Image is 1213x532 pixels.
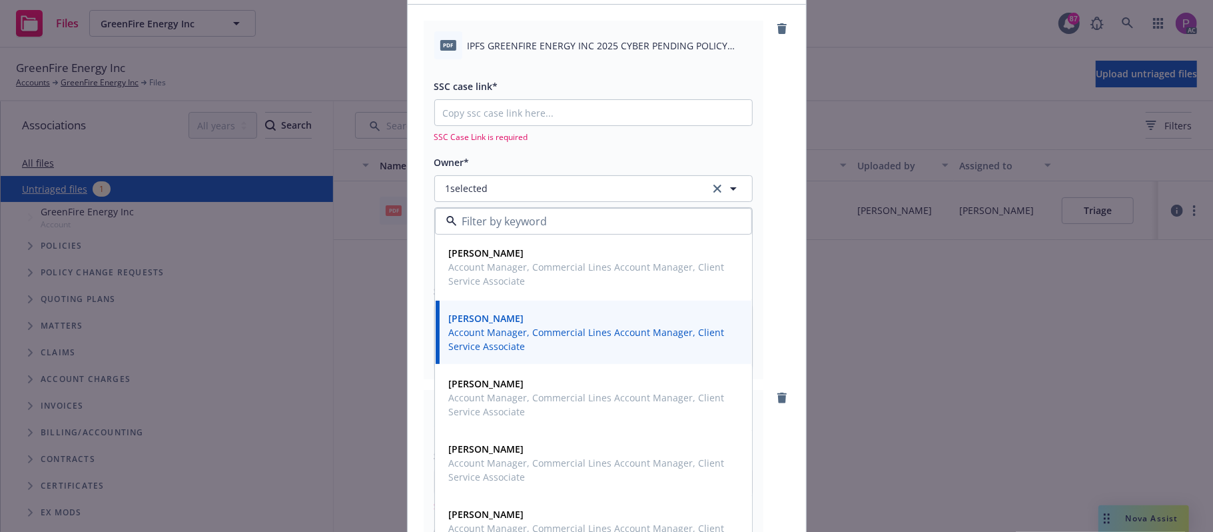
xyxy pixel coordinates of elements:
[449,325,735,353] span: Account Manager, Commercial Lines Account Manager, Client Service Associate
[434,156,470,169] span: Owner*
[446,181,488,195] span: 1 selected
[449,260,735,288] span: Account Manager, Commercial Lines Account Manager, Client Service Associate
[434,175,753,202] button: 1selectedclear selection
[434,131,753,143] span: SSC Case Link is required
[468,39,753,53] span: IPFS GREENFIRE ENERGY INC 2025 CYBER PENDING POLICY NUMBER REQUEST.pdf
[449,391,735,419] span: Account Manager, Commercial Lines Account Manager, Client Service Associate
[449,247,524,259] strong: [PERSON_NAME]
[449,456,735,484] span: Account Manager, Commercial Lines Account Manager, Client Service Associate
[440,40,456,50] span: pdf
[457,213,725,229] input: Filter by keyword
[449,377,524,390] strong: [PERSON_NAME]
[449,443,524,455] strong: [PERSON_NAME]
[435,100,752,125] input: Copy ssc case link here...
[774,390,790,406] a: remove
[434,80,498,93] span: SSC case link*
[774,21,790,37] a: remove
[449,508,524,521] strong: [PERSON_NAME]
[709,181,725,197] a: clear selection
[449,312,524,325] strong: [PERSON_NAME]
